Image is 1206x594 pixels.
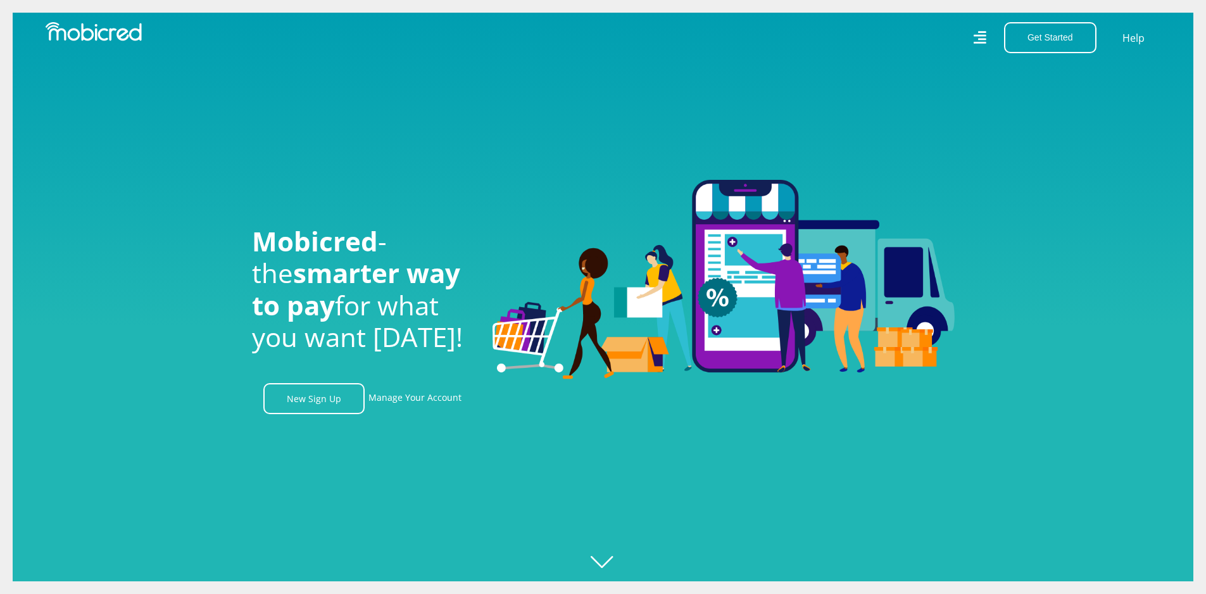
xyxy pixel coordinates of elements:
img: Welcome to Mobicred [493,180,955,380]
a: Manage Your Account [368,383,462,414]
h1: - the for what you want [DATE]! [252,225,474,353]
a: Help [1122,30,1145,46]
img: Mobicred [46,22,142,41]
button: Get Started [1004,22,1096,53]
a: New Sign Up [263,383,365,414]
span: Mobicred [252,223,378,259]
span: smarter way to pay [252,255,460,322]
